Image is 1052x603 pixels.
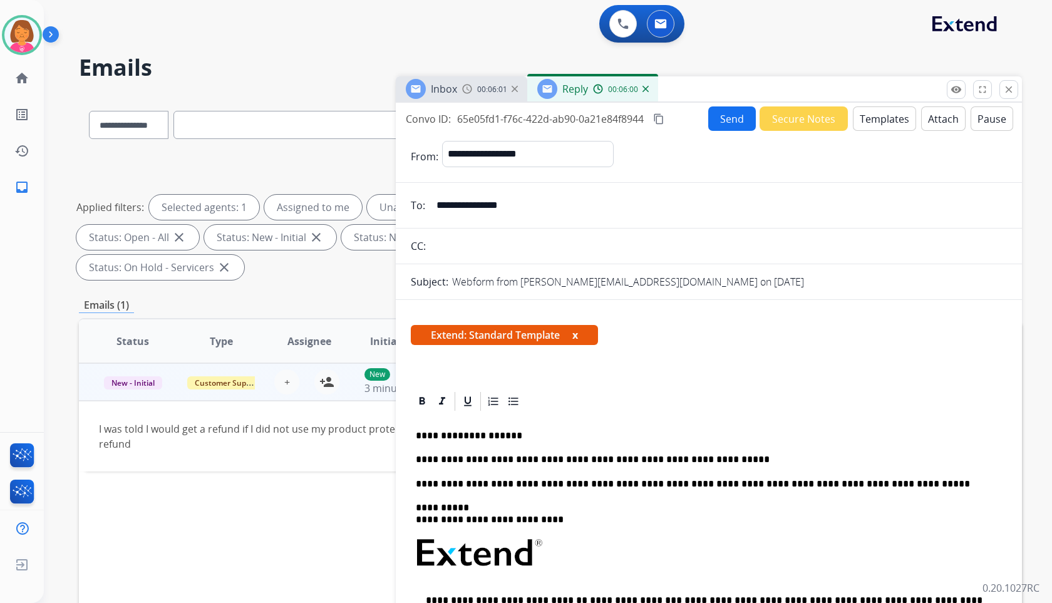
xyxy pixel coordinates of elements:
[4,18,39,53] img: avatar
[921,106,966,131] button: Attach
[708,106,756,131] button: Send
[971,106,1013,131] button: Pause
[79,297,134,313] p: Emails (1)
[608,85,638,95] span: 00:06:00
[411,198,425,213] p: To:
[1003,84,1014,95] mat-icon: close
[504,392,523,411] div: Bullet List
[287,334,331,349] span: Assignee
[274,369,299,394] button: +
[484,392,503,411] div: Ordered List
[562,82,588,96] span: Reply
[14,143,29,158] mat-icon: history
[977,84,988,95] mat-icon: fullscreen
[477,85,507,95] span: 00:06:01
[951,84,962,95] mat-icon: remove_red_eye
[367,195,448,220] div: Unassigned
[319,374,334,389] mat-icon: person_add
[149,195,259,220] div: Selected agents: 1
[370,334,426,349] span: Initial Date
[653,113,664,125] mat-icon: content_copy
[172,230,187,245] mat-icon: close
[411,239,426,254] p: CC:
[14,107,29,122] mat-icon: list_alt
[264,195,362,220] div: Assigned to me
[79,55,1022,80] h2: Emails
[309,230,324,245] mat-icon: close
[982,580,1039,595] p: 0.20.1027RC
[14,180,29,195] mat-icon: inbox
[406,111,451,126] p: Convo ID:
[411,149,438,164] p: From:
[210,334,233,349] span: Type
[433,392,451,411] div: Italic
[411,274,448,289] p: Subject:
[284,374,290,389] span: +
[457,112,644,126] span: 65e05fd1-f76c-422d-ab90-0a21e84f8944
[187,376,269,389] span: Customer Support
[760,106,848,131] button: Secure Notes
[76,225,199,250] div: Status: Open - All
[217,260,232,275] mat-icon: close
[413,392,431,411] div: Bold
[458,392,477,411] div: Underline
[204,225,336,250] div: Status: New - Initial
[411,325,598,345] span: Extend: Standard Template
[104,376,162,389] span: New - Initial
[572,327,578,343] button: x
[99,421,825,451] div: I was told I would get a refund if I did not use my product protection [DATE]. It is coming up on...
[116,334,149,349] span: Status
[364,368,390,381] p: New
[76,200,144,215] p: Applied filters:
[431,82,457,96] span: Inbox
[452,274,804,289] p: Webform from [PERSON_NAME][EMAIL_ADDRESS][DOMAIN_NAME] on [DATE]
[76,255,244,280] div: Status: On Hold - Servicers
[853,106,916,131] button: Templates
[364,381,431,395] span: 3 minutes ago
[341,225,473,250] div: Status: New - Reply
[14,71,29,86] mat-icon: home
